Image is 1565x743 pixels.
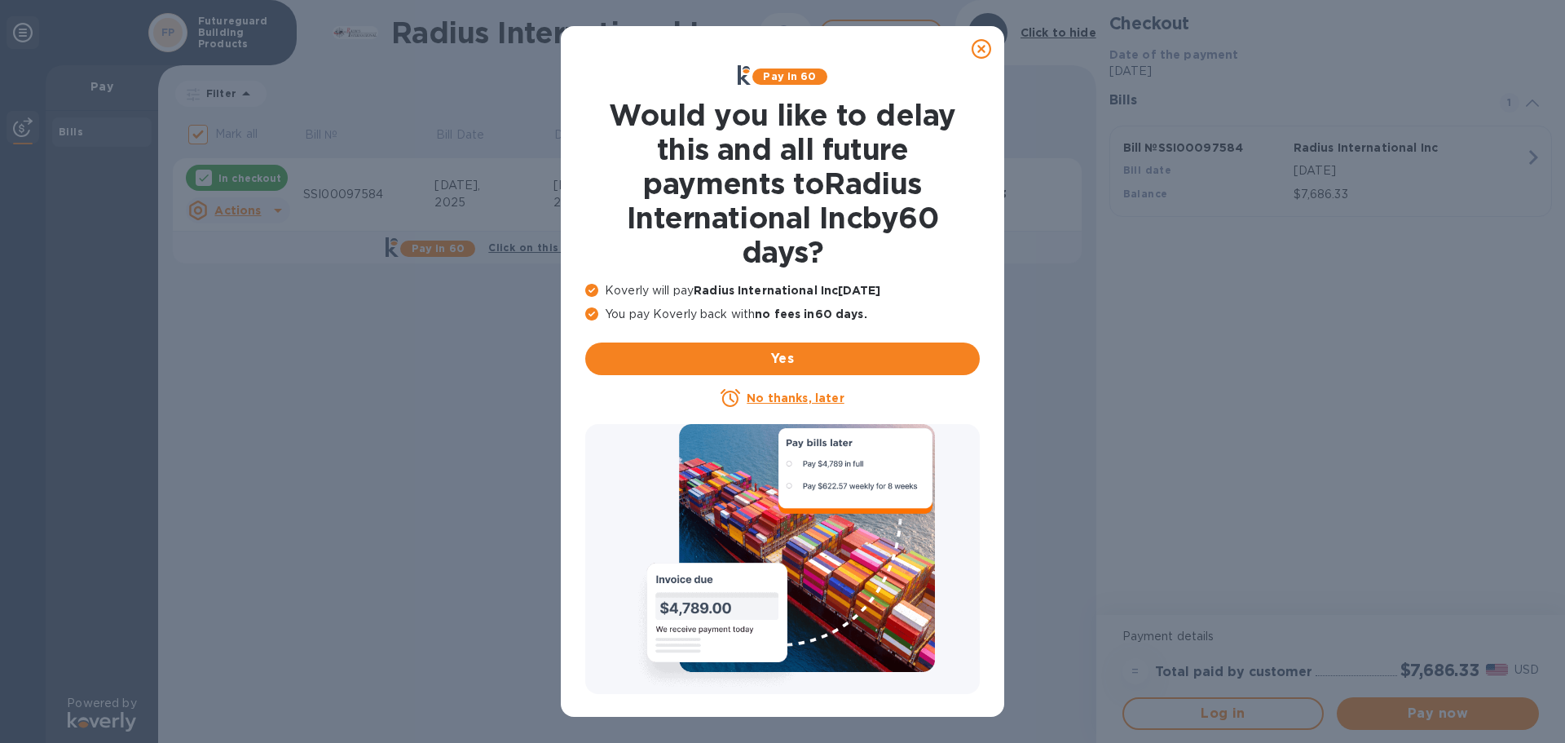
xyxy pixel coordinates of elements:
[755,307,866,321] b: no fees in 60 days .
[585,282,980,299] p: Koverly will pay
[763,70,816,82] b: Pay in 60
[585,343,980,375] button: Yes
[694,284,880,297] b: Radius International Inc [DATE]
[598,349,967,369] span: Yes
[585,306,980,323] p: You pay Koverly back with
[747,391,844,405] u: No thanks, later
[585,98,980,269] h1: Would you like to delay this and all future payments to Radius International Inc by 60 days ?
